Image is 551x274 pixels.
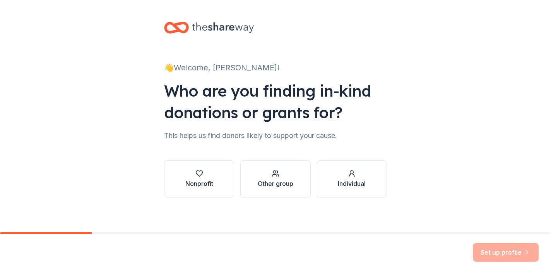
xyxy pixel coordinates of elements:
[164,160,234,197] button: Nonprofit
[185,179,213,188] div: Nonprofit
[338,179,366,188] div: Individual
[164,61,387,74] div: 👋 Welcome, [PERSON_NAME]!
[164,80,387,123] div: Who are you finding in-kind donations or grants for?
[240,160,310,197] button: Other group
[317,160,387,197] button: Individual
[164,129,387,142] div: This helps us find donors likely to support your cause.
[258,179,293,188] div: Other group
